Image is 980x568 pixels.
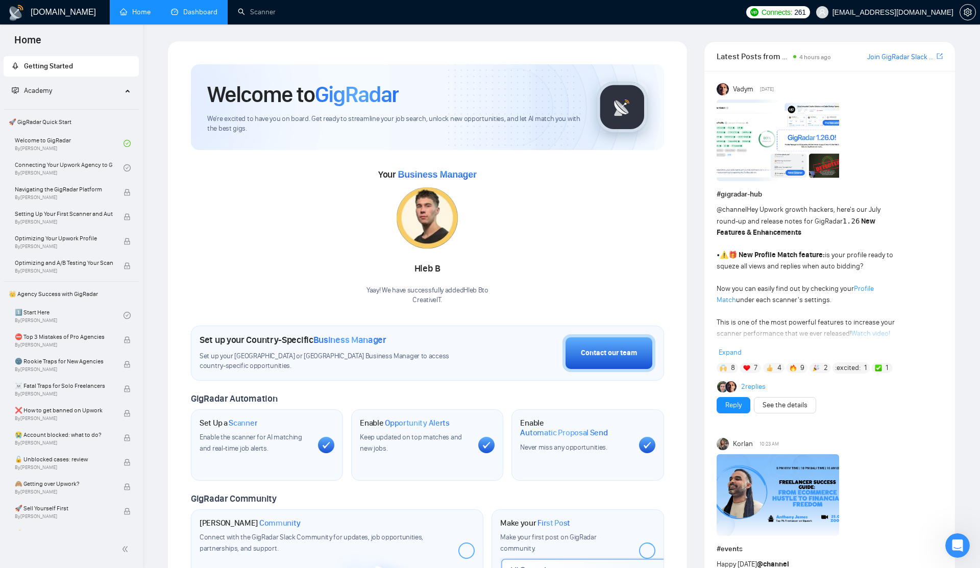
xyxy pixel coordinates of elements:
[760,85,774,94] span: [DATE]
[867,52,935,63] a: Join GigRadar Slack Community
[743,364,750,372] img: ❤️
[200,518,301,528] h1: [PERSON_NAME]
[6,33,50,54] span: Home
[4,56,139,77] li: Getting Started
[124,262,131,269] span: lock
[717,205,747,214] span: @channel
[5,284,138,304] span: 👑 Agency Success with GigRadar
[313,334,386,345] span: Business Manager
[207,114,580,134] span: We're excited to have you on board. Get ready to streamline your job search, unlock new opportuni...
[200,533,423,553] span: Connect with the GigRadar Slack Community for updates, job opportunities, partnerships, and support.
[864,363,867,373] span: 1
[200,352,473,371] span: Set up your [GEOGRAPHIC_DATA] or [GEOGRAPHIC_DATA] Business Manager to access country-specific op...
[15,513,113,520] span: By [PERSON_NAME]
[733,84,753,95] span: Vadym
[124,434,131,441] span: lock
[366,286,488,305] div: Yaay! We have successfully added Hleb B to
[717,544,943,555] h1: # events
[717,83,729,95] img: Vadym
[500,518,570,528] h1: Make your
[12,62,19,69] span: rocket
[398,169,476,180] span: Business Manager
[731,363,735,373] span: 8
[520,428,607,438] span: Automatic Proposal Send
[366,295,488,305] p: CreativeIT .
[397,187,458,249] img: 1755663636803-c1pZSGp9AKQ6Oz99dDFOQ8ZR6IAhRnZOeNNCcC620-vEKrx2AP4lHe1bOLhMNL75_l.jpeg
[15,464,113,471] span: By [PERSON_NAME]
[191,493,277,504] span: GigRadar Community
[717,50,791,63] span: Latest Posts from the GigRadar Community
[15,503,113,513] span: 🚀 Sell Yourself First
[15,430,113,440] span: 😭 Account blocked: what to do?
[360,418,450,428] h1: Enable
[766,364,773,372] img: 👍
[720,251,728,259] span: ⚠️
[124,483,131,490] span: lock
[520,443,607,452] span: Never miss any opportunities.
[15,489,113,495] span: By [PERSON_NAME]
[739,251,825,259] strong: New Profile Match feature:
[937,52,943,61] a: export
[799,54,831,61] span: 4 hours ago
[794,7,805,18] span: 261
[843,217,860,225] code: 1.26
[200,334,386,345] h1: Set up your Country-Specific
[717,454,839,536] img: F09GJU1U88M-Anthony%20James.png
[360,433,462,453] span: Keep updated on top matches and new jobs.
[124,213,131,220] span: lock
[886,363,888,373] span: 1
[717,397,750,413] button: Reply
[15,356,113,366] span: 🌚 Rookie Traps for New Agencies
[15,233,113,243] span: Optimizing Your Upwork Profile
[15,157,124,179] a: Connecting Your Upwork Agency to GigRadarBy[PERSON_NAME]
[15,479,113,489] span: 🙈 Getting over Upwork?
[733,438,753,450] span: Korlan
[835,362,861,374] span: :excited:
[238,8,276,16] a: searchScanner
[819,9,826,16] span: user
[124,189,131,196] span: lock
[15,258,113,268] span: Optimizing and A/B Testing Your Scanner for Better Results
[12,87,19,94] span: fund-projection-screen
[717,438,729,450] img: Korlan
[124,508,131,515] span: lock
[207,81,399,108] h1: Welcome to
[124,410,131,417] span: lock
[191,393,277,404] span: GigRadar Automation
[15,440,113,446] span: By [PERSON_NAME]
[259,518,301,528] span: Community
[851,329,890,338] a: Watch video!
[15,194,113,201] span: By [PERSON_NAME]
[15,454,113,464] span: 🔓 Unblocked cases: review
[124,385,131,392] span: lock
[537,518,570,528] span: First Post
[200,418,257,428] h1: Set Up a
[824,363,828,373] span: 2
[15,219,113,225] span: By [PERSON_NAME]
[15,342,113,348] span: By [PERSON_NAME]
[229,418,257,428] span: Scanner
[750,8,758,16] img: upwork-logo.png
[719,348,742,357] span: Expand
[124,238,131,245] span: lock
[813,364,820,372] img: 🎉
[763,400,807,411] a: See the details
[717,381,728,392] img: Alex B
[15,332,113,342] span: ⛔ Top 3 Mistakes of Pro Agencies
[15,268,113,274] span: By [PERSON_NAME]
[24,86,52,95] span: Academy
[800,363,804,373] span: 9
[759,439,779,449] span: 10:23 AM
[15,243,113,250] span: By [PERSON_NAME]
[720,364,727,372] img: 🙌
[15,415,113,422] span: By [PERSON_NAME]
[520,418,630,438] h1: Enable
[171,8,217,16] a: dashboardDashboard
[15,381,113,391] span: ☠️ Fatal Traps for Solo Freelancers
[754,363,757,373] span: 7
[124,336,131,343] span: lock
[725,400,742,411] a: Reply
[200,433,302,453] span: Enable the scanner for AI matching and real-time job alerts.
[15,366,113,373] span: By [PERSON_NAME]
[960,8,976,16] a: setting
